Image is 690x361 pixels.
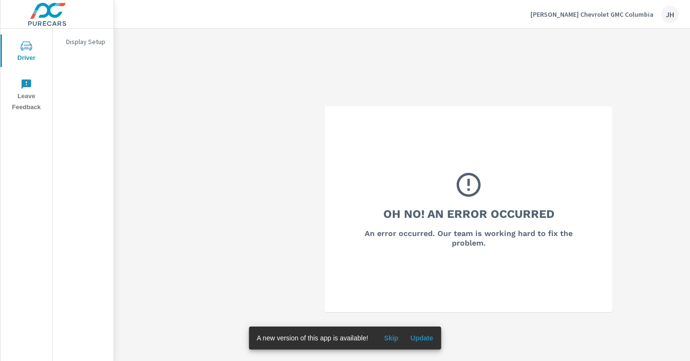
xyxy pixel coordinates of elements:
div: Display Setup [53,34,114,49]
div: JH [661,6,678,23]
button: Update [406,330,437,346]
p: [PERSON_NAME] Chevrolet GMC Columbia [530,10,654,19]
span: Update [410,334,433,342]
span: Leave Feedback [3,79,49,113]
span: A new version of this app is available! [257,334,368,342]
p: Display Setup [66,37,106,46]
span: Driver [3,40,49,64]
h3: Oh No! An Error Occurred [383,206,554,222]
button: Skip [376,330,406,346]
span: Skip [379,334,402,342]
div: nav menu [0,29,52,117]
h6: An error occurred. Our team is working hard to fix the problem. [351,229,586,248]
